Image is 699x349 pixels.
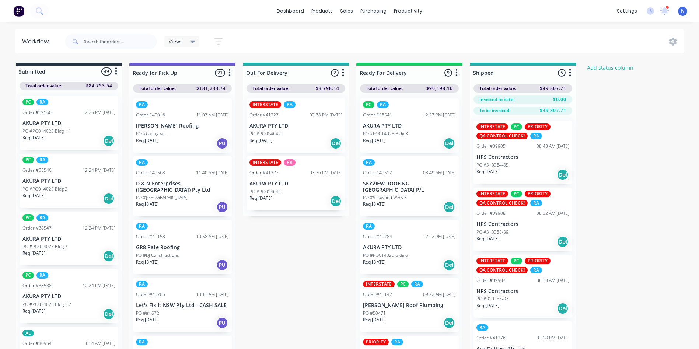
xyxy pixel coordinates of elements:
[476,335,506,341] div: Order #41276
[476,229,508,235] p: PO #310388/89
[363,233,392,240] div: Order #40784
[330,137,342,149] div: Del
[136,244,229,251] p: GR8 Rate Roofing
[540,107,566,114] span: $49,807.71
[249,188,281,195] p: PO #PO014642
[476,133,528,139] div: QA CONTROL CHECK!
[103,308,115,320] div: Del
[511,123,522,130] div: PC
[530,133,542,139] div: RA
[363,291,392,298] div: Order #41142
[363,130,408,137] p: PO #PO014025 Bldg 3
[196,170,229,176] div: 11:40 AM [DATE]
[136,339,148,345] div: RA
[363,123,456,129] p: AKURA PTY LTD
[363,181,456,193] p: SKYVIEW ROOFING [GEOGRAPHIC_DATA] P/L
[136,310,159,317] p: PO ##1672
[20,269,118,323] div: PCRAOrder #3853812:24 PM [DATE]AKURA PTY LTDPO #PO014025 Bldg 1.2Req.[DATE]Del
[390,6,426,17] div: productivity
[216,317,228,329] div: PU
[363,317,386,323] p: Req. [DATE]
[443,137,455,149] div: Del
[363,223,375,230] div: RA
[308,6,336,17] div: products
[363,201,386,207] p: Req. [DATE]
[525,258,551,264] div: PRIORITY
[443,317,455,329] div: Del
[476,324,488,331] div: RA
[22,330,34,336] div: AL
[216,201,228,213] div: PU
[216,137,228,149] div: PU
[169,38,183,45] span: Views
[363,101,374,108] div: PC
[583,63,637,73] button: Add status column
[476,235,499,242] p: Req. [DATE]
[537,210,569,217] div: 08:32 AM [DATE]
[530,200,542,206] div: RA
[36,214,48,221] div: RA
[216,259,228,271] div: PU
[136,223,148,230] div: RA
[476,162,508,168] p: PO #310384/85
[249,181,342,187] p: AKURA PTY LTD
[22,301,71,308] p: PO #PO014025 Bldg 1.2
[22,308,45,314] p: Req. [DATE]
[36,157,48,163] div: RA
[473,121,572,184] div: INTERSTATEPCPRIORITYQA CONTROL CHECK!RAOrder #3990508:48 AM [DATE]HPS ContractorsPO #310384/85Req...
[681,8,684,14] span: N
[249,101,281,108] div: INTERSTATE
[22,186,67,192] p: PO #PO014025 Bldg 2
[284,101,296,108] div: RA
[423,291,456,298] div: 09:22 AM [DATE]
[363,252,408,259] p: PO #PO014025 Bldg 6
[540,85,566,92] span: $49,807.71
[249,159,281,166] div: INTERSTATE
[479,96,514,103] span: Invoiced to date:
[86,83,112,89] span: $84,753.54
[83,282,115,289] div: 12:24 PM [DATE]
[249,123,342,129] p: AKURA PTY LTD
[443,201,455,213] div: Del
[330,195,342,207] div: Del
[196,233,229,240] div: 10:58 AM [DATE]
[36,99,48,105] div: RA
[530,267,542,273] div: RA
[426,85,453,92] span: $90,198.16
[22,157,34,163] div: PC
[20,212,118,266] div: PCRAOrder #3854712:24 PM [DATE]AKURA PTY LTDPO #PO014025 Bldg 7Req.[DATE]Del
[133,156,232,217] div: RAOrder #4056811:40 AM [DATE]D & N Enterprises ([GEOGRAPHIC_DATA]) Pty LtdPO #[GEOGRAPHIC_DATA]Re...
[136,101,148,108] div: RA
[84,34,157,49] input: Search for orders...
[273,6,308,17] a: dashboard
[136,201,159,207] p: Req. [DATE]
[423,170,456,176] div: 08:49 AM [DATE]
[249,130,281,137] p: PO #PO014642
[22,214,34,221] div: PC
[476,168,499,175] p: Req. [DATE]
[22,178,115,184] p: AKURA PTY LTD
[476,267,528,273] div: QA CONTROL CHECK!
[136,281,148,287] div: RA
[360,156,459,217] div: RAOrder #4051208:49 AM [DATE]SKYVIEW ROOFING [GEOGRAPHIC_DATA] P/LPO #Villawood WHS 3Req.[DATE]Del
[196,85,226,92] span: $181,233.74
[537,143,569,150] div: 08:48 AM [DATE]
[22,135,45,141] p: Req. [DATE]
[133,278,232,332] div: RAOrder #4070510:13 AM [DATE]Let's Fix It NSW Pty Ltd - CASH SALEPO ##1672Req.[DATE]PU
[136,233,165,240] div: Order #41158
[136,130,166,137] p: PO #Caringbah
[103,250,115,262] div: Del
[83,340,115,347] div: 11:14 AM [DATE]
[363,170,392,176] div: Order #40512
[476,258,508,264] div: INTERSTATE
[511,191,522,197] div: PC
[476,302,499,309] p: Req. [DATE]
[537,335,569,341] div: 03:18 PM [DATE]
[249,170,279,176] div: Order #41277
[476,123,508,130] div: INTERSTATE
[22,128,71,135] p: PO #PO014025 Bldg 1.1
[22,243,67,250] p: PO #PO014025 Bldg 7
[133,220,232,274] div: RAOrder #4115810:58 AM [DATE]GR8 Rate RoofingPO #DJ ConstructionsReq.[DATE]PU
[136,317,159,323] p: Req. [DATE]
[136,291,165,298] div: Order #40705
